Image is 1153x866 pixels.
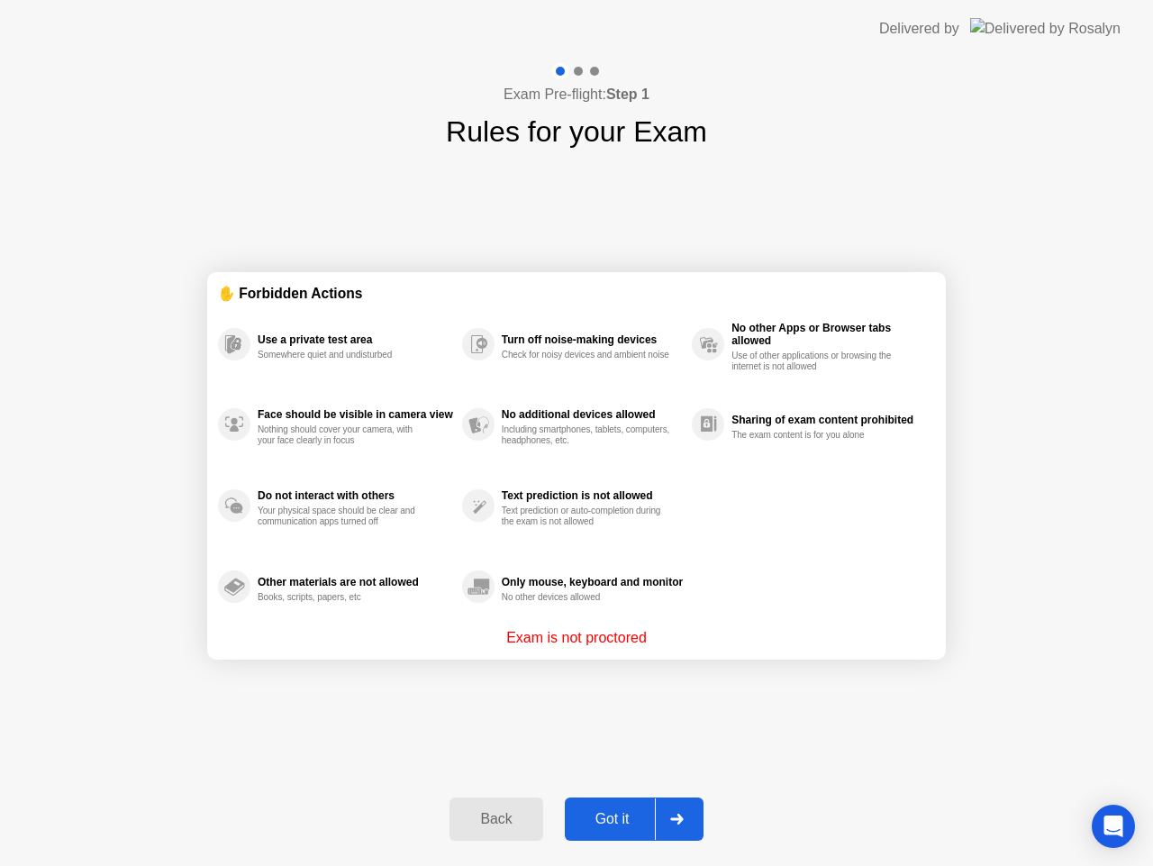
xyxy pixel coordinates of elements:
[731,322,926,347] div: No other Apps or Browser tabs allowed
[258,333,453,346] div: Use a private test area
[258,408,453,421] div: Face should be visible in camera view
[565,798,704,841] button: Got it
[879,18,959,40] div: Delivered by
[446,110,707,153] h1: Rules for your Exam
[502,408,683,421] div: No additional devices allowed
[606,87,649,102] b: Step 1
[506,627,647,649] p: Exam is not proctored
[258,592,428,603] div: Books, scripts, papers, etc
[731,351,902,372] div: Use of other applications or browsing the internet is not allowed
[502,350,672,360] div: Check for noisy devices and ambient noise
[449,798,542,841] button: Back
[970,18,1121,39] img: Delivered by Rosalyn
[258,424,428,446] div: Nothing should cover your camera, with your face clearly in focus
[455,811,537,827] div: Back
[731,430,902,441] div: The exam content is for you alone
[504,84,649,105] h4: Exam Pre-flight:
[502,489,683,502] div: Text prediction is not allowed
[258,576,453,588] div: Other materials are not allowed
[258,489,453,502] div: Do not interact with others
[1092,805,1135,848] div: Open Intercom Messenger
[258,350,428,360] div: Somewhere quiet and undisturbed
[258,506,428,527] div: Your physical space should be clear and communication apps turned off
[218,283,935,304] div: ✋ Forbidden Actions
[570,811,655,827] div: Got it
[502,424,672,446] div: Including smartphones, tablets, computers, headphones, etc.
[502,506,672,527] div: Text prediction or auto-completion during the exam is not allowed
[502,333,683,346] div: Turn off noise-making devices
[502,592,672,603] div: No other devices allowed
[502,576,683,588] div: Only mouse, keyboard and monitor
[731,414,926,426] div: Sharing of exam content prohibited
